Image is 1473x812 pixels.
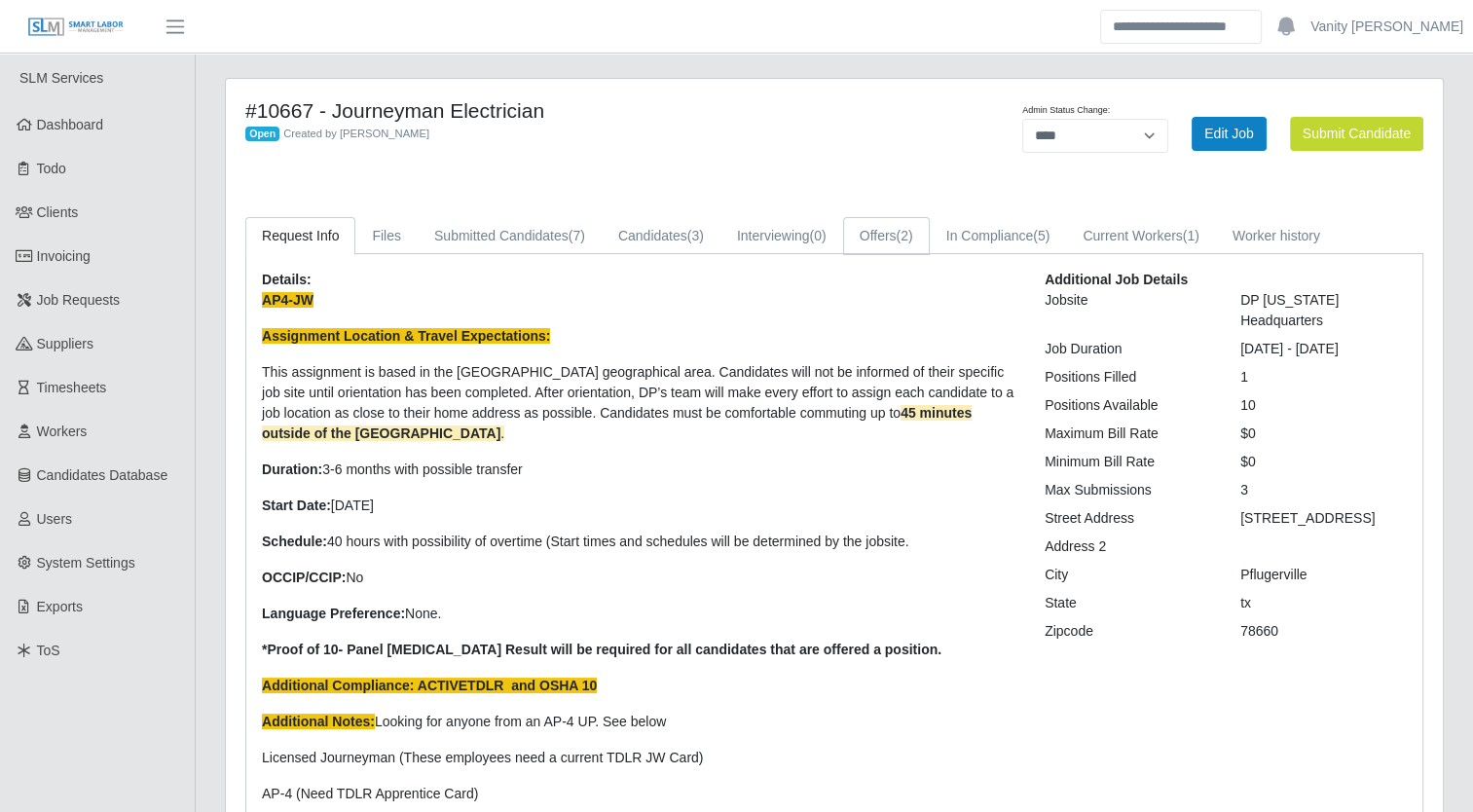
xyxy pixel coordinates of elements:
[1022,104,1110,118] label: Admin Status Change:
[687,228,704,243] span: (3)
[1226,508,1421,529] div: [STREET_ADDRESS]
[245,98,920,123] h4: #10667 - Journeyman Electrician
[262,498,331,513] strong: Start Date:
[843,217,930,255] a: Offers
[262,272,312,287] b: Details:
[720,217,843,255] a: Interviewing
[262,460,1015,480] p: 3-6 months with possible transfer
[467,678,597,693] strong: TDLR and OSHA 10
[1030,508,1226,529] div: Street Address
[37,599,83,614] span: Exports
[262,568,1015,588] p: No
[1030,339,1226,359] div: Job Duration
[37,117,104,132] span: Dashboard
[1030,536,1226,557] div: Address 2
[897,228,913,243] span: (2)
[245,127,279,142] span: Open
[1066,217,1216,255] a: Current Workers
[1226,367,1421,388] div: 1
[1100,10,1262,44] input: Search
[262,678,467,693] strong: Additional Compliance: ACTIVE
[262,534,327,549] strong: Schedule:
[355,217,418,255] a: Files
[1226,621,1421,642] div: 78660
[262,570,346,585] strong: OCCIP/CCIP:
[1226,290,1421,331] div: DP [US_STATE] Headquarters
[1226,480,1421,500] div: 3
[1226,593,1421,613] div: tx
[37,161,66,176] span: Todo
[262,496,1015,516] p: [DATE]
[262,292,313,308] strong: AP4-JW
[37,380,107,395] span: Timesheets
[27,17,125,38] img: SLM Logo
[1226,424,1421,444] div: $0
[262,606,405,621] strong: Language Preference:
[1290,117,1423,151] button: Submit Candidate
[1030,480,1226,500] div: Max Submissions
[569,228,585,243] span: (7)
[1033,228,1050,243] span: (5)
[262,784,1015,804] p: AP-4 (Need TDLR Apprentice Card)
[1183,228,1199,243] span: (1)
[262,712,1015,732] p: Looking for anyone from an AP-4 UP. See below
[1030,395,1226,416] div: Positions Available
[1030,290,1226,331] div: Jobsite
[19,70,103,86] span: SLM Services
[602,217,720,255] a: Candidates
[810,228,827,243] span: (0)
[262,461,322,477] strong: Duration:
[262,532,1015,552] p: 40 hours with possibility of overtime (Start times and schedules will be determined by the jobsite.
[1030,565,1226,585] div: City
[418,217,602,255] a: Submitted Candidates
[262,714,375,729] strong: Additional Notes:
[37,467,168,483] span: Candidates Database
[37,292,121,308] span: Job Requests
[283,128,429,139] span: Created by [PERSON_NAME]
[245,217,355,255] a: Request Info
[262,328,550,344] strong: Assignment Location & Travel Expectations:
[262,604,1015,624] p: None.
[1192,117,1267,151] a: Edit Job
[37,555,135,571] span: System Settings
[1216,217,1337,255] a: Worker history
[262,642,941,657] strong: *Proof of 10- Panel [MEDICAL_DATA] Result will be required for all candidates that are offered a ...
[1310,17,1463,37] a: Vanity [PERSON_NAME]
[37,336,93,351] span: Suppliers
[1030,593,1226,613] div: State
[37,643,60,658] span: ToS
[1030,621,1226,642] div: Zipcode
[1030,424,1226,444] div: Maximum Bill Rate
[262,362,1015,444] p: This assignment is based in the [GEOGRAPHIC_DATA] geographical area. Candidates will not be infor...
[1045,272,1188,287] b: Additional Job Details
[1226,565,1421,585] div: Pflugerville
[1226,395,1421,416] div: 10
[930,217,1067,255] a: In Compliance
[1226,452,1421,472] div: $0
[37,511,73,527] span: Users
[37,248,91,264] span: Invoicing
[1226,339,1421,359] div: [DATE] - [DATE]
[37,204,79,220] span: Clients
[37,424,88,439] span: Workers
[262,748,1015,768] p: Licensed Journeyman (These employees need a current TDLR JW Card)
[1030,367,1226,388] div: Positions Filled
[1030,452,1226,472] div: Minimum Bill Rate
